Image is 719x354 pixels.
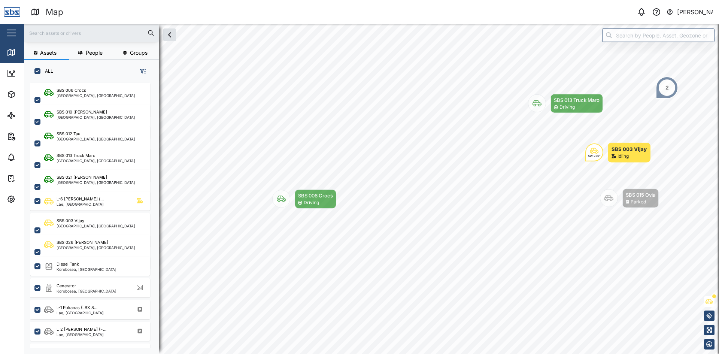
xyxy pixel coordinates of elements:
div: SBS 026 [PERSON_NAME] [57,239,108,246]
button: [PERSON_NAME] [666,7,713,17]
img: Main Logo [4,4,20,20]
div: L-1 Pokanas (LBX 8... [57,305,97,311]
div: Assets [19,90,43,99]
div: SBS 006 Crocs [57,87,86,94]
div: [GEOGRAPHIC_DATA], [GEOGRAPHIC_DATA] [57,181,135,184]
div: Driving [559,104,575,111]
div: Map marker [272,190,336,209]
div: [GEOGRAPHIC_DATA], [GEOGRAPHIC_DATA] [57,115,135,119]
div: Driving [304,199,319,206]
div: [GEOGRAPHIC_DATA], [GEOGRAPHIC_DATA] [57,94,135,97]
div: Parked [631,199,646,206]
div: Korobosea, [GEOGRAPHIC_DATA] [57,289,116,293]
div: Map marker [585,143,650,163]
div: Generator [57,283,76,289]
div: Tasks [19,174,40,182]
div: 2 [665,84,669,92]
label: ALL [40,68,53,74]
div: SW 225° [588,154,601,157]
div: [GEOGRAPHIC_DATA], [GEOGRAPHIC_DATA] [57,224,135,228]
div: Sites [19,111,37,119]
div: [GEOGRAPHIC_DATA], [GEOGRAPHIC_DATA] [57,137,135,141]
div: Map [46,6,63,19]
input: Search assets or drivers [28,27,154,39]
div: Map marker [600,189,659,208]
div: SBS 003 Vijay [612,145,647,153]
div: [GEOGRAPHIC_DATA], [GEOGRAPHIC_DATA] [57,246,135,249]
div: L-6 [PERSON_NAME] (... [57,196,104,202]
div: Map marker [656,76,678,99]
div: SBS 015 Ovia [626,191,655,199]
div: Diesel Tank [57,261,79,267]
div: Dashboard [19,69,53,78]
div: SBS 006 Crocs [298,192,333,199]
div: SBS 013 Truck Maro [554,96,600,104]
canvas: Map [24,24,719,354]
div: Idling [618,153,629,160]
div: grid [30,80,158,348]
div: SBS 003 Vijay [57,218,84,224]
div: Korobosea, [GEOGRAPHIC_DATA] [57,267,116,271]
div: Alarms [19,153,43,161]
div: Lae, [GEOGRAPHIC_DATA] [57,202,104,206]
div: [PERSON_NAME] [677,7,713,17]
span: Groups [130,50,148,55]
div: SBS 010 [PERSON_NAME] [57,109,107,115]
div: Lae, [GEOGRAPHIC_DATA] [57,333,106,336]
div: Settings [19,195,46,203]
span: Assets [40,50,57,55]
div: L-2 [PERSON_NAME] (F... [57,326,106,333]
div: SBS 013 Truck Maro [57,152,95,159]
div: Map marker [528,94,603,113]
div: SBS 021 [PERSON_NAME] [57,174,107,181]
div: Reports [19,132,45,140]
div: [GEOGRAPHIC_DATA], [GEOGRAPHIC_DATA] [57,159,135,163]
input: Search by People, Asset, Geozone or Place [602,28,715,42]
span: People [86,50,103,55]
div: Lae, [GEOGRAPHIC_DATA] [57,311,104,315]
div: SBS 012 Tau [57,131,81,137]
div: Map [19,48,36,57]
